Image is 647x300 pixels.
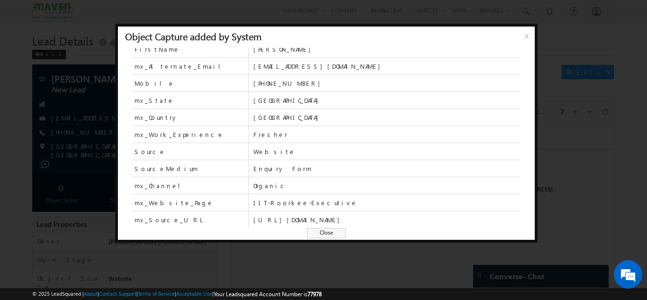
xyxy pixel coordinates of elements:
[132,143,248,160] span: Source
[29,55,51,63] span: [DATE]
[143,7,155,21] span: Time
[132,211,248,228] span: mx_Source_URL
[135,62,228,71] span: mx_Alternate_Email
[307,291,322,298] span: 77978
[29,65,58,74] span: 03:23 AM
[132,109,248,126] span: mx_Country
[61,63,321,80] span: [PERSON_NAME] [PERSON_NAME]([PERSON_NAME][EMAIL_ADDRESS][DOMAIN_NAME])
[127,72,148,80] span: System
[132,75,248,91] span: Mobile
[61,55,279,71] span: System([EMAIL_ADDRESS][DOMAIN_NAME])
[61,89,341,97] div: .
[132,177,248,194] span: mx_Channel
[135,164,198,173] span: SourceMedium
[132,194,248,211] span: mx_Website_Page
[180,72,227,80] span: Automation
[253,182,521,190] span: Organic
[163,10,182,19] div: All Time
[16,50,40,62] img: d_60004797649_company_0_60004797649
[253,147,521,156] span: Website
[253,45,521,54] span: [PERSON_NAME]
[253,113,521,122] span: [GEOGRAPHIC_DATA]
[135,199,214,207] span: mx_Website_Page
[129,233,172,245] em: Start Chat
[253,164,521,173] span: Enquiry Form
[132,160,248,177] span: SourceMedium
[253,62,521,71] span: [EMAIL_ADDRESS][DOMAIN_NAME]
[49,50,159,62] div: Chat with us now
[9,7,42,21] span: Activity Type
[253,199,521,207] span: IIT-Roorkee-Executive
[214,291,322,298] span: Your Leadsquared Account Number is
[47,8,118,22] div: Sales Activity,Program,Email Bounced,Email Link Clicked,Email Marked Spam & 72 more..
[50,10,77,19] div: 77 Selected
[176,291,212,297] a: Acceptable Use
[132,126,248,143] span: mx_Work_Experience
[61,89,138,97] span: Object Capture:
[125,32,261,40] div: Object Capture added by System
[29,89,51,97] span: [DATE]
[135,45,180,54] span: FirstName
[155,5,178,27] div: Minimize live chat window
[253,216,521,224] span: [URL][DOMAIN_NAME]
[12,88,173,225] textarea: Type your message and hit 'Enter'
[525,31,532,48] span: x
[135,216,205,224] span: mx_Source_URL
[84,291,98,297] a: About
[61,55,321,80] span: Object Owner changed from to by through .
[29,100,58,108] span: 03:21 AM
[132,58,248,74] span: mx_Alternate_Email
[99,291,136,297] a: Contact Support
[253,130,521,139] span: Fresher
[135,147,166,156] span: Source
[253,79,521,88] span: [PHONE_NUMBER]
[253,96,521,105] span: [GEOGRAPHIC_DATA]
[135,96,174,105] span: mx_State
[132,41,248,57] span: FirstName
[145,89,189,97] span: details
[32,290,322,299] span: © 2025 LeadSquared | | | | |
[138,291,175,297] a: Terms of Service
[135,130,224,139] span: mx_Work_Experience
[132,92,248,109] span: mx_State
[307,228,346,238] span: Close
[135,182,188,190] span: mx_Channel
[9,37,40,45] div: Today
[135,113,178,122] span: mx_Country
[135,79,175,88] span: Mobile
